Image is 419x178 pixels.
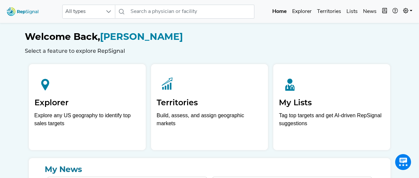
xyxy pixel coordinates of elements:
input: Search a physician or facility [128,5,254,19]
a: ExplorerExplore any US geography to identify top sales targets [29,64,146,150]
a: Home [270,5,289,18]
p: Build, assess, and assign geographic markets [157,112,262,131]
h2: My Lists [279,98,385,108]
h6: Select a feature to explore RepSignal [25,48,394,54]
a: News [360,5,379,18]
a: My News [34,163,385,175]
h2: Territories [157,98,262,108]
p: Tag top targets and get AI-driven RepSignal suggestions [279,112,385,131]
a: My ListsTag top targets and get AI-driven RepSignal suggestions [273,64,390,150]
a: Lists [344,5,360,18]
a: Territories [314,5,344,18]
span: All types [63,5,102,18]
h1: [PERSON_NAME] [25,31,394,43]
a: Explorer [289,5,314,18]
span: Welcome Back, [25,31,100,42]
button: Intel Book [379,5,390,18]
h2: Explorer [34,98,140,108]
div: Explore any US geography to identify top sales targets [34,112,140,128]
a: TerritoriesBuild, assess, and assign geographic markets [151,64,268,150]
